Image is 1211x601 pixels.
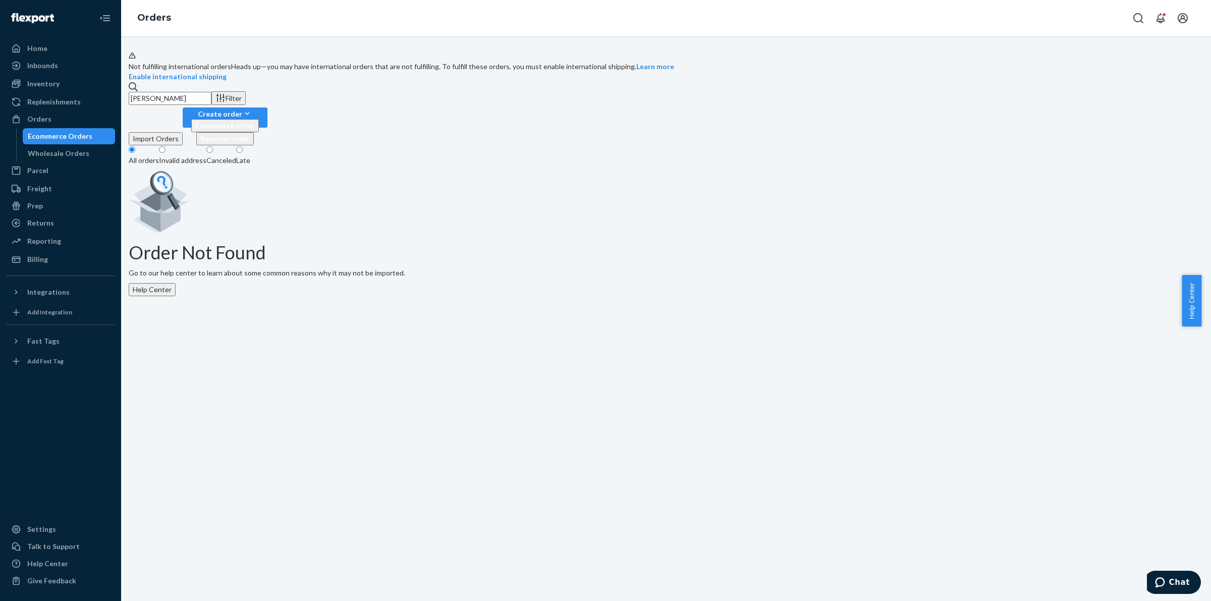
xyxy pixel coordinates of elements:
[6,198,115,214] a: Prep
[27,218,54,228] div: Returns
[27,61,58,71] div: Inbounds
[6,304,115,320] a: Add Integration
[27,236,61,246] div: Reporting
[196,132,254,145] button: Removal order
[6,215,115,231] a: Returns
[6,333,115,349] button: Fast Tags
[129,243,1203,263] h1: Order Not Found
[1173,8,1193,28] button: Open account menu
[191,108,259,119] div: Create order
[129,146,135,153] input: All orders
[27,166,48,176] div: Parcel
[1150,8,1171,28] button: Open notifications
[129,72,227,81] a: Enable international shipping
[23,128,116,144] a: Ecommerce Orders
[28,148,89,158] div: Wholesale Orders
[27,559,68,569] div: Help Center
[6,162,115,179] a: Parcel
[6,251,115,267] a: Billing
[1182,275,1201,326] button: Help Center
[236,146,243,153] input: Late
[231,62,674,71] span: Heads up—you may have international orders that are not fulfilling. To fulfill these orders, you ...
[129,92,211,105] input: Search orders
[23,145,116,161] a: Wholesale Orders
[129,62,231,71] span: Not fulfilling international orders
[200,134,250,143] span: Removal order
[6,573,115,589] button: Give Feedback
[129,155,159,166] div: All orders
[27,308,72,316] div: Add Integration
[183,107,267,128] button: Create orderEcommerce orderRemoval order
[27,201,43,211] div: Prep
[6,58,115,74] a: Inbounds
[636,62,674,71] a: Learn more
[6,284,115,300] button: Integrations
[206,155,236,166] div: Canceled
[27,576,76,586] div: Give Feedback
[6,538,115,555] button: Talk to Support
[129,268,1203,278] p: Go to our help center to learn about some common reasons why it may not be imported.
[159,155,206,166] div: Invalid address
[6,353,115,369] a: Add Fast Tag
[27,114,51,124] div: Orders
[6,521,115,537] a: Settings
[206,146,213,153] input: Canceled
[28,131,92,141] div: Ecommerce Orders
[129,4,179,33] ol: breadcrumbs
[27,97,81,107] div: Replenishments
[195,121,255,130] span: Ecommerce order
[27,287,70,297] div: Integrations
[27,184,52,194] div: Freight
[129,168,190,233] img: Empty list
[215,93,242,103] div: Filter
[27,336,60,346] div: Fast Tags
[27,357,64,365] div: Add Fast Tag
[6,233,115,249] a: Reporting
[11,13,54,23] img: Flexport logo
[129,132,183,145] button: Import Orders
[6,181,115,197] a: Freight
[27,43,47,53] div: Home
[27,79,60,89] div: Inventory
[1128,8,1148,28] button: Open Search Box
[211,91,246,105] button: Filter
[129,283,176,296] button: Help Center
[6,94,115,110] a: Replenishments
[95,8,115,28] button: Close Navigation
[191,119,259,132] button: Ecommerce order
[6,76,115,92] a: Inventory
[236,155,250,166] div: Late
[137,12,171,23] a: Orders
[6,111,115,127] a: Orders
[6,556,115,572] a: Help Center
[27,541,80,552] div: Talk to Support
[6,40,115,57] a: Home
[1147,571,1201,596] iframe: Opens a widget where you can chat to one of our agents
[159,146,166,153] input: Invalid address
[27,524,56,534] div: Settings
[27,254,48,264] div: Billing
